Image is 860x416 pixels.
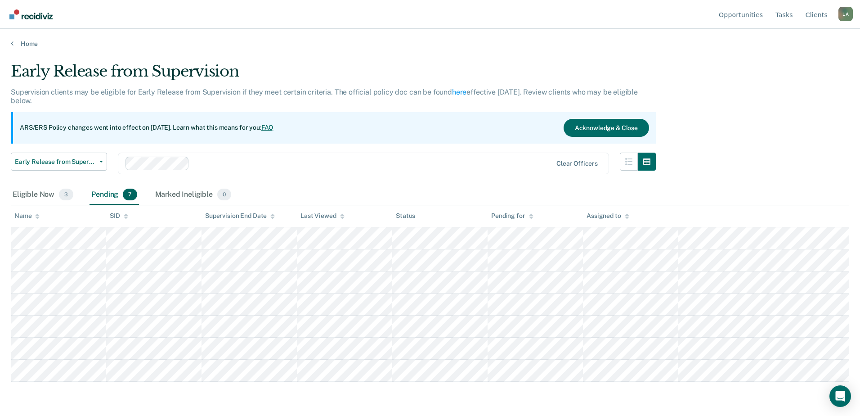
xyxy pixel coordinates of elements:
a: here [452,88,466,96]
div: Assigned to [587,212,629,220]
button: Acknowledge & Close [564,119,649,137]
div: Pending for [491,212,533,220]
span: 7 [123,189,137,200]
img: Recidiviz [9,9,53,19]
div: Last Viewed [300,212,344,220]
span: 0 [217,189,231,200]
div: Clear officers [556,160,598,167]
div: Status [396,212,415,220]
div: Name [14,212,40,220]
a: FAQ [261,124,274,131]
div: Supervision End Date [205,212,275,220]
a: Home [11,40,849,48]
div: Open Intercom Messenger [829,385,851,407]
div: Pending7 [90,185,139,205]
div: Marked Ineligible0 [153,185,233,205]
button: Early Release from Supervision [11,153,107,171]
button: Profile dropdown button [838,7,853,21]
div: Eligible Now3 [11,185,75,205]
span: Early Release from Supervision [15,158,96,166]
span: 3 [59,189,73,200]
p: Supervision clients may be eligible for Early Release from Supervision if they meet certain crite... [11,88,638,105]
div: SID [110,212,128,220]
div: Early Release from Supervision [11,62,656,88]
div: L A [838,7,853,21]
p: ARS/ERS Policy changes went into effect on [DATE]. Learn what this means for you: [20,123,273,132]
